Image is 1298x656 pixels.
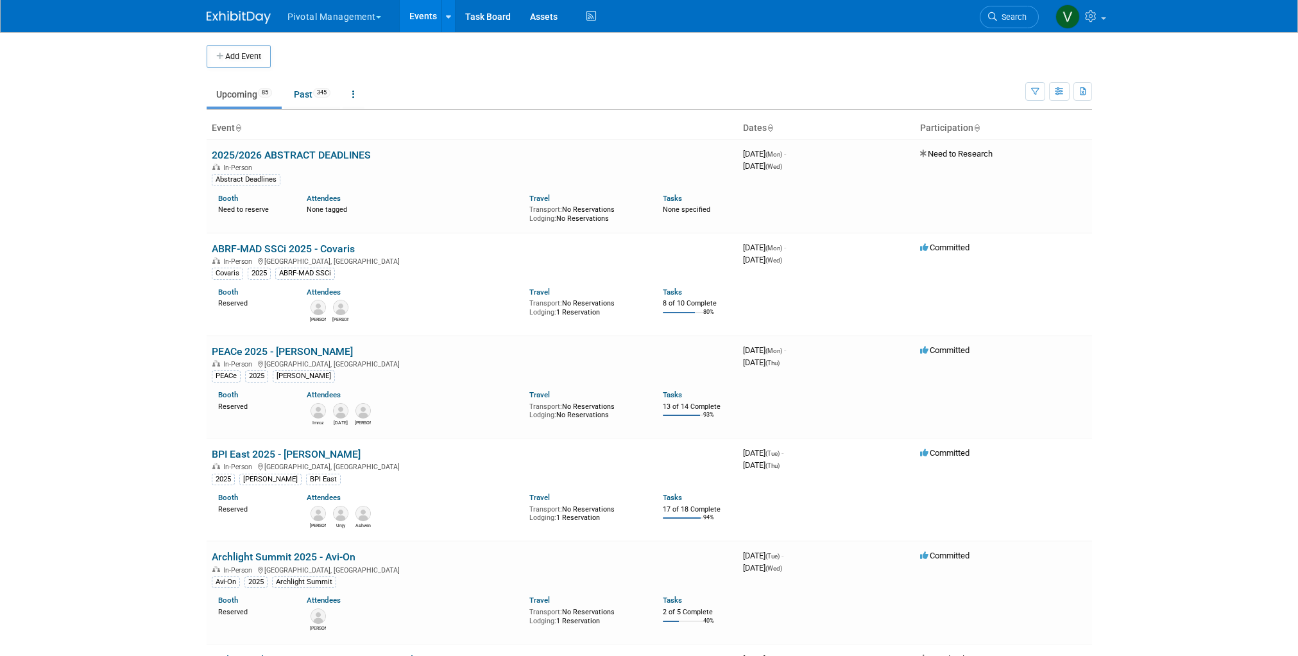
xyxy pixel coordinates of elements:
[781,551,783,560] span: -
[218,605,288,617] div: Reserved
[973,123,980,133] a: Sort by Participation Type
[212,268,243,279] div: Covaris
[784,345,786,355] span: -
[212,345,353,358] a: PEACe 2025 - [PERSON_NAME]
[223,360,256,368] span: In-Person
[663,390,682,399] a: Tasks
[218,288,238,297] a: Booth
[284,82,340,107] a: Past345
[529,214,556,223] span: Lodging:
[207,45,271,68] button: Add Event
[218,503,288,514] div: Reserved
[765,462,780,469] span: (Thu)
[663,608,733,617] div: 2 of 5 Complete
[767,123,773,133] a: Sort by Start Date
[743,551,783,560] span: [DATE]
[784,243,786,252] span: -
[743,255,782,264] span: [DATE]
[920,149,993,159] span: Need to Research
[663,596,682,605] a: Tasks
[207,117,738,139] th: Event
[743,358,780,367] span: [DATE]
[920,345,969,355] span: Committed
[310,315,326,323] div: Melissa Gabello
[529,505,562,514] span: Transport:
[529,299,562,307] span: Transport:
[920,243,969,252] span: Committed
[311,506,326,521] img: Omar El-Ghouch
[765,257,782,264] span: (Wed)
[663,402,733,411] div: 13 of 14 Complete
[212,174,280,186] div: Abstract Deadlines
[781,448,783,458] span: -
[743,448,783,458] span: [DATE]
[218,400,288,411] div: Reserved
[663,493,682,502] a: Tasks
[765,450,780,457] span: (Tue)
[311,403,326,419] img: Imroz Ghangas
[311,609,326,624] img: Patrick James
[212,164,220,170] img: In-Person Event
[765,151,782,158] span: (Mon)
[784,149,786,159] span: -
[529,411,556,419] span: Lodging:
[333,403,348,419] img: Raja Srinivas
[307,596,341,605] a: Attendees
[765,565,782,572] span: (Wed)
[529,203,644,223] div: No Reservations No Reservations
[212,255,733,266] div: [GEOGRAPHIC_DATA], [GEOGRAPHIC_DATA]
[703,309,714,326] td: 80%
[235,123,241,133] a: Sort by Event Name
[307,493,341,502] a: Attendees
[529,402,562,411] span: Transport:
[218,390,238,399] a: Booth
[223,164,256,172] span: In-Person
[915,117,1092,139] th: Participation
[355,419,371,426] div: Martin Carcamo
[529,596,550,605] a: Travel
[212,370,241,382] div: PEACe
[738,117,915,139] th: Dates
[212,551,355,563] a: Archlight Summit 2025 - Avi-On
[311,300,326,315] img: Melissa Gabello
[920,448,969,458] span: Committed
[529,390,550,399] a: Travel
[218,297,288,308] div: Reserved
[663,288,682,297] a: Tasks
[765,245,782,252] span: (Mon)
[248,268,271,279] div: 2025
[212,474,235,485] div: 2025
[223,566,256,574] span: In-Person
[663,205,710,214] span: None specified
[743,460,780,470] span: [DATE]
[307,203,520,214] div: None tagged
[920,551,969,560] span: Committed
[529,617,556,625] span: Lodging:
[529,400,644,420] div: No Reservations No Reservations
[663,505,733,514] div: 17 of 18 Complete
[743,345,786,355] span: [DATE]
[212,448,361,460] a: BPI East 2025 - [PERSON_NAME]
[223,463,256,471] span: In-Person
[273,370,335,382] div: [PERSON_NAME]
[313,88,330,98] span: 345
[703,514,714,531] td: 94%
[223,257,256,266] span: In-Person
[355,403,371,419] img: Martin Carcamo
[529,608,562,616] span: Transport:
[529,205,562,214] span: Transport:
[529,308,556,316] span: Lodging:
[307,288,341,297] a: Attendees
[212,358,733,368] div: [GEOGRAPHIC_DATA], [GEOGRAPHIC_DATA]
[218,194,238,203] a: Booth
[212,461,733,471] div: [GEOGRAPHIC_DATA], [GEOGRAPHIC_DATA]
[663,299,733,308] div: 8 of 10 Complete
[244,576,268,588] div: 2025
[355,521,371,529] div: Ashwin Rajput
[218,203,288,214] div: Need to reserve
[310,521,326,529] div: Omar El-Ghouch
[245,370,268,382] div: 2025
[980,6,1039,28] a: Search
[310,624,326,632] div: Patrick James
[332,419,348,426] div: Raja Srinivas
